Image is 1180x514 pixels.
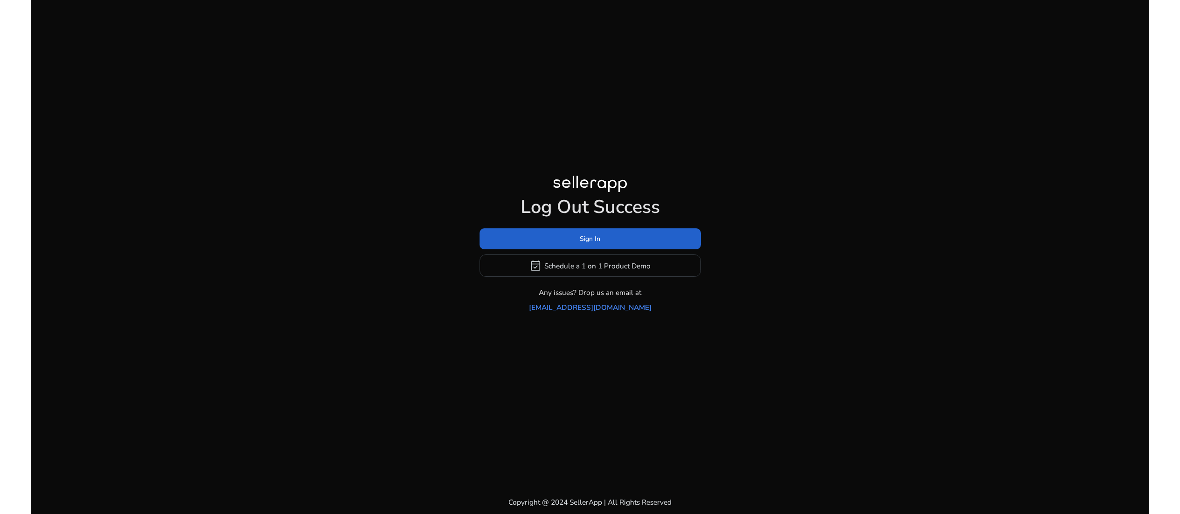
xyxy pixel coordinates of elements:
button: event_availableSchedule a 1 on 1 Product Demo [480,254,701,277]
button: Sign In [480,228,701,249]
span: event_available [529,260,542,272]
h1: Log Out Success [480,196,701,219]
span: Sign In [580,234,600,244]
a: [EMAIL_ADDRESS][DOMAIN_NAME] [529,302,652,313]
p: Any issues? Drop us an email at [539,287,641,298]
